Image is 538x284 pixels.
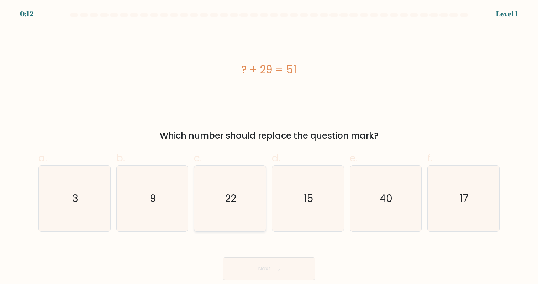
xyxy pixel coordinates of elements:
[38,61,500,77] div: ? + 29 = 51
[496,9,518,19] div: Level 1
[304,192,313,205] text: 15
[460,192,468,205] text: 17
[72,192,78,205] text: 3
[150,192,156,205] text: 9
[194,151,202,165] span: c.
[43,129,495,142] div: Which number should replace the question mark?
[272,151,280,165] span: d.
[225,192,236,205] text: 22
[116,151,125,165] span: b.
[427,151,432,165] span: f.
[20,9,33,19] div: 0:12
[380,192,393,205] text: 40
[223,257,315,280] button: Next
[38,151,47,165] span: a.
[350,151,358,165] span: e.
